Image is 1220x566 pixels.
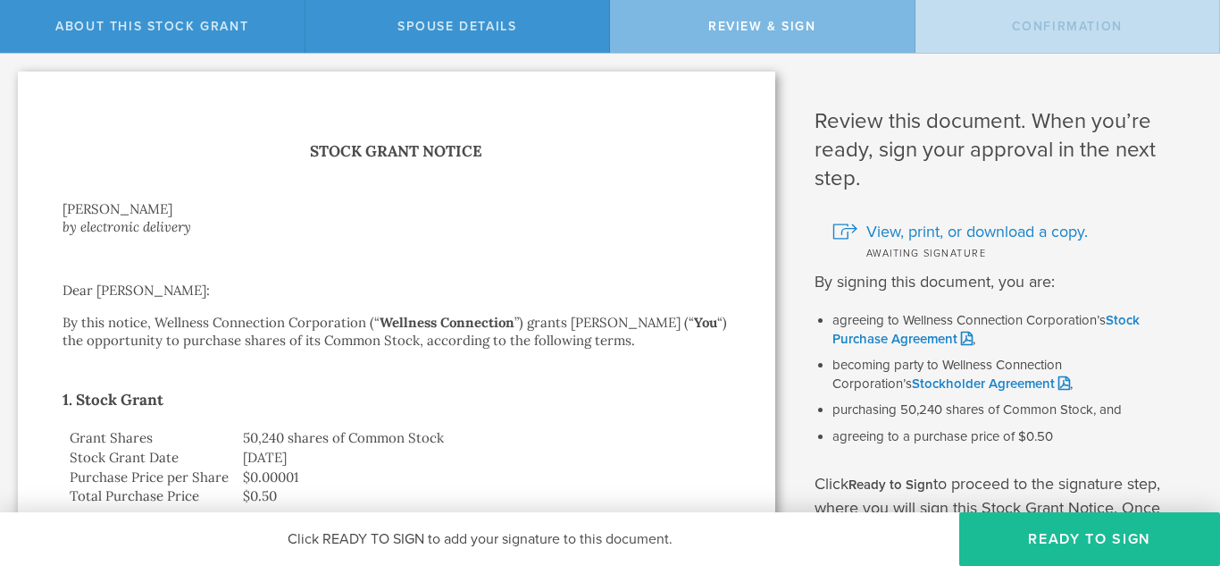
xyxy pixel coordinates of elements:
[832,243,1193,261] div: Awaiting signature
[63,282,731,300] p: Dear [PERSON_NAME]:
[708,19,816,34] span: Review & Sign
[236,428,731,448] td: 50,240 shares of Common Stock
[55,19,248,34] span: About this stock grant
[694,314,717,331] strong: You
[832,428,1193,446] li: agreeing to a purchase price of $0.50
[63,200,731,218] div: [PERSON_NAME]
[832,357,1193,393] li: becoming party to Wellness Connection Corporation’s ,
[866,220,1088,243] span: View, print, or download a copy.
[380,314,514,331] strong: Wellness Connection
[63,218,191,235] i: by electronic delivery
[63,385,731,414] h2: 1. Stock Grant
[397,19,516,34] span: Spouse Details
[236,486,731,506] td: $0.50
[63,139,731,165] h1: Stock Grant Notice
[815,270,1193,294] p: By signing this document, you are:
[912,376,1070,392] a: Stockholder Agreement
[815,107,1193,193] h1: Review this document. When you’re ready, sign your approval in the next step.
[288,530,673,548] span: Click READY TO SIGN to add your signature to this document.
[959,512,1220,566] button: Ready to Sign
[832,312,1193,348] li: agreeing to Wellness Connection Corporation’s ,
[63,486,236,506] td: Total Purchase Price
[1012,19,1123,34] span: Confirmation
[63,468,236,487] td: Purchase Price per Share
[236,448,731,468] td: [DATE]
[848,477,933,493] b: Ready to Sign
[832,312,1140,347] a: Stock Purchase Agreement
[832,401,1193,419] li: purchasing 50,240 shares of Common Stock, and
[236,468,731,487] td: $0.00001
[63,314,731,350] p: By this notice, Wellness Connection Corporation (“ ”) grants [PERSON_NAME] (“ “) the opportunity ...
[63,428,236,448] td: Grant Shares
[63,448,236,468] td: Stock Grant Date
